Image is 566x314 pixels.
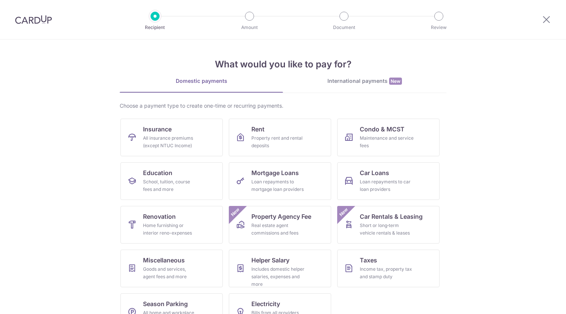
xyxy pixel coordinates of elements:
[120,77,283,85] div: Domestic payments
[229,206,331,244] a: Property Agency FeeReal estate agent commissions and feesNew
[143,134,197,149] div: All insurance premiums (except NTUC Income)
[360,265,414,280] div: Income tax, property tax and stamp duty
[360,256,377,265] span: Taxes
[229,119,331,156] a: RentProperty rent and rental deposits
[316,24,372,31] p: Document
[15,15,52,24] img: CardUp
[229,162,331,200] a: Mortgage LoansLoan repayments to mortgage loan providers
[251,265,306,288] div: Includes domestic helper salaries, expenses and more
[360,212,423,221] span: Car Rentals & Leasing
[222,24,277,31] p: Amount
[283,77,446,85] div: International payments
[143,178,197,193] div: School, tuition, course fees and more
[120,58,446,71] h4: What would you like to pay for?
[389,78,402,85] span: New
[127,24,183,31] p: Recipient
[229,206,242,218] span: New
[360,168,389,177] span: Car Loans
[411,24,467,31] p: Review
[143,212,176,221] span: Renovation
[251,134,306,149] div: Property rent and rental deposits
[143,265,197,280] div: Goods and services, agent fees and more
[143,256,185,265] span: Miscellaneous
[120,206,223,244] a: RenovationHome furnishing or interior reno-expenses
[143,299,188,308] span: Season Parking
[120,102,446,110] div: Choose a payment type to create one-time or recurring payments.
[120,250,223,287] a: MiscellaneousGoods and services, agent fees and more
[251,222,306,237] div: Real estate agent commissions and fees
[120,162,223,200] a: EducationSchool, tuition, course fees and more
[251,168,299,177] span: Mortgage Loans
[337,206,440,244] a: Car Rentals & LeasingShort or long‑term vehicle rentals & leasesNew
[337,119,440,156] a: Condo & MCSTMaintenance and service fees
[251,212,311,221] span: Property Agency Fee
[251,299,280,308] span: Electricity
[143,222,197,237] div: Home furnishing or interior reno-expenses
[251,125,265,134] span: Rent
[360,134,414,149] div: Maintenance and service fees
[251,256,289,265] span: Helper Salary
[360,125,405,134] span: Condo & MCST
[251,178,306,193] div: Loan repayments to mortgage loan providers
[360,178,414,193] div: Loan repayments to car loan providers
[229,250,331,287] a: Helper SalaryIncludes domestic helper salaries, expenses and more
[143,125,172,134] span: Insurance
[120,119,223,156] a: InsuranceAll insurance premiums (except NTUC Income)
[360,222,414,237] div: Short or long‑term vehicle rentals & leases
[518,291,558,310] iframe: Opens a widget where you can find more information
[338,206,350,218] span: New
[143,168,172,177] span: Education
[337,162,440,200] a: Car LoansLoan repayments to car loan providers
[337,250,440,287] a: TaxesIncome tax, property tax and stamp duty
